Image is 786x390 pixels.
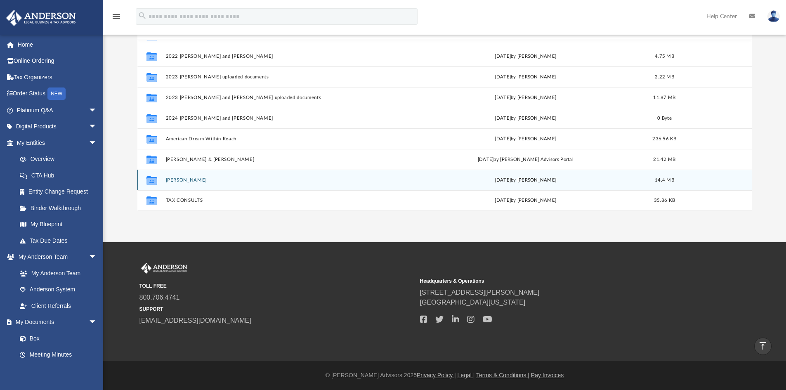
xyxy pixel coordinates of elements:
[652,136,676,141] span: 236.56 KB
[111,12,121,21] i: menu
[12,184,109,200] a: Entity Change Request
[458,372,475,378] a: Legal |
[655,177,674,182] span: 14.4 MB
[139,317,251,324] a: [EMAIL_ADDRESS][DOMAIN_NAME]
[6,135,109,151] a: My Entitiesarrow_drop_down
[12,330,101,347] a: Box
[103,371,786,380] div: © [PERSON_NAME] Advisors 2025
[89,118,105,135] span: arrow_drop_down
[165,54,403,59] button: 2022 [PERSON_NAME] and [PERSON_NAME]
[407,114,644,122] div: [DATE] by [PERSON_NAME]
[6,85,109,102] a: Order StatusNEW
[407,156,644,163] div: [DATE] by [PERSON_NAME] Advisors Portal
[407,73,644,80] div: [DATE] by [PERSON_NAME]
[758,341,768,351] i: vertical_align_top
[420,277,695,285] small: Headquarters & Operations
[653,95,675,99] span: 11.87 MB
[12,167,109,184] a: CTA Hub
[657,116,672,120] span: 0 Byte
[407,52,644,60] div: [DATE] by [PERSON_NAME]
[111,16,121,21] a: menu
[6,69,109,85] a: Tax Organizers
[165,177,403,183] button: [PERSON_NAME]
[6,118,109,135] a: Digital Productsarrow_drop_down
[47,87,66,100] div: NEW
[139,305,414,313] small: SUPPORT
[655,54,674,58] span: 4.75 MB
[6,314,105,331] a: My Documentsarrow_drop_down
[417,372,456,378] a: Privacy Policy |
[12,232,109,249] a: Tax Due Dates
[165,136,403,142] button: American Dream Within Reach
[165,198,403,203] button: TAX CONSULTS
[4,10,78,26] img: Anderson Advisors Platinum Portal
[476,372,529,378] a: Terms & Conditions |
[89,314,105,331] span: arrow_drop_down
[6,53,109,69] a: Online Ordering
[12,347,105,363] a: Meeting Minutes
[165,116,403,121] button: 2024 [PERSON_NAME] and [PERSON_NAME]
[420,289,540,296] a: [STREET_ADDRESS][PERSON_NAME]
[407,176,644,184] div: [DATE] by [PERSON_NAME]
[531,372,564,378] a: Pay Invoices
[6,36,109,53] a: Home
[654,198,675,203] span: 35.86 KB
[12,298,105,314] a: Client Referrals
[12,200,109,216] a: Binder Walkthrough
[137,40,752,211] div: grid
[12,281,105,298] a: Anderson System
[767,10,780,22] img: User Pic
[6,102,109,118] a: Platinum Q&Aarrow_drop_down
[165,74,403,80] button: 2023 [PERSON_NAME] uploaded documents
[12,216,105,233] a: My Blueprint
[6,249,105,265] a: My Anderson Teamarrow_drop_down
[89,102,105,119] span: arrow_drop_down
[12,151,109,168] a: Overview
[407,135,644,142] div: [DATE] by [PERSON_NAME]
[139,294,180,301] a: 800.706.4741
[407,94,644,101] div: [DATE] by [PERSON_NAME]
[420,299,526,306] a: [GEOGRAPHIC_DATA][US_STATE]
[89,135,105,151] span: arrow_drop_down
[12,265,101,281] a: My Anderson Team
[139,282,414,290] small: TOLL FREE
[89,249,105,266] span: arrow_drop_down
[407,197,644,204] div: [DATE] by [PERSON_NAME]
[139,263,189,274] img: Anderson Advisors Platinum Portal
[655,74,674,79] span: 2.22 MB
[653,157,675,161] span: 21.42 MB
[165,95,403,100] button: 2023 [PERSON_NAME] and [PERSON_NAME] uploaded documents
[138,11,147,20] i: search
[165,157,403,162] button: [PERSON_NAME] & [PERSON_NAME]
[754,338,772,355] a: vertical_align_top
